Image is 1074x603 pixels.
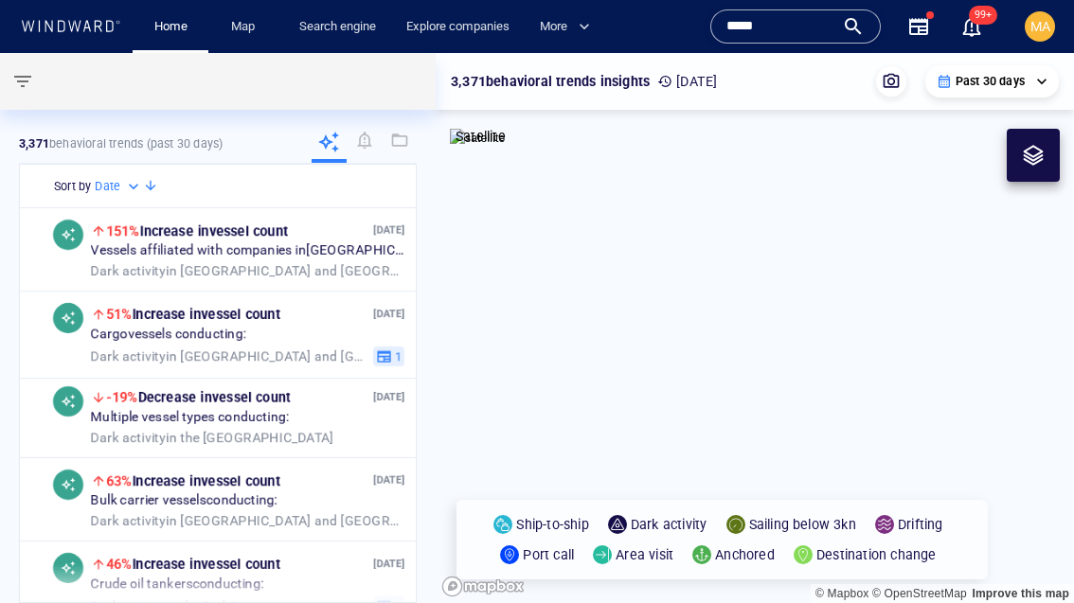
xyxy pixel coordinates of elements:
p: Drifting [898,513,943,536]
span: Increase in vessel count [106,223,288,239]
p: [DATE] [373,555,404,573]
span: -19% [106,390,138,405]
h6: Sort by [54,177,91,196]
span: in [GEOGRAPHIC_DATA] and [GEOGRAPHIC_DATA] EEZ [91,512,405,529]
span: Dark activity [91,429,167,444]
p: Destination change [816,543,937,566]
a: Map feedback [972,587,1069,600]
span: in the [GEOGRAPHIC_DATA] [91,429,333,446]
p: Anchored [715,543,775,566]
span: Decrease in vessel count [106,390,291,405]
p: Dark activity [631,513,707,536]
a: Explore companies [399,10,517,44]
span: 1 [392,347,402,364]
span: Bulk carrier vessels conducting: [91,492,277,509]
button: Map [216,10,277,44]
span: 151% [106,223,140,239]
p: [DATE] [373,471,404,489]
span: 99+ [969,6,997,25]
a: Home [147,10,195,44]
p: Ship-to-ship [516,513,588,536]
button: 99+ [960,15,983,38]
a: OpenStreetMap [872,587,967,600]
span: Vessels affiliated with companies in [GEOGRAPHIC_DATA] conducting: [91,242,405,259]
div: Date [95,177,143,196]
p: Port call [523,543,574,566]
button: 1 [373,346,404,366]
a: Mapbox [815,587,868,600]
span: Multiple vessel types conducting: [91,409,290,426]
span: Dark activity [91,347,167,363]
span: 46% [106,557,133,572]
span: Increase in vessel count [106,473,280,488]
img: satellite [450,129,506,148]
a: 99+ [957,11,987,42]
div: Past 30 days [937,73,1047,90]
button: MA [1021,8,1059,45]
a: Search engine [292,10,384,44]
p: Past 30 days [956,73,1025,90]
span: Increase in vessel count [106,307,280,322]
div: Notification center [960,15,983,38]
a: Map [224,10,269,44]
p: [DATE] [657,70,717,93]
p: behavioral trends (Past 30 days) [19,135,223,152]
span: in [GEOGRAPHIC_DATA] and [GEOGRAPHIC_DATA] EEZ [91,347,367,364]
span: Dark activity [91,512,167,527]
span: in [GEOGRAPHIC_DATA] and [GEOGRAPHIC_DATA] EEZ [91,262,405,279]
span: Cargo vessels conducting: [91,326,246,343]
p: Sailing below 3kn [749,513,856,536]
iframe: Chat [993,518,1060,589]
span: 51% [106,307,133,322]
h6: Date [95,177,120,196]
span: More [540,16,590,38]
p: [DATE] [373,305,404,323]
p: 3,371 behavioral trends insights [451,70,650,93]
span: 63% [106,473,133,488]
span: Increase in vessel count [106,557,280,572]
button: More [532,10,606,44]
p: [DATE] [373,222,404,239]
span: Dark activity [91,262,167,277]
strong: 3,371 [19,136,49,151]
p: Satellite [456,125,506,148]
a: Mapbox logo [441,576,525,597]
span: MA [1030,19,1050,34]
button: Home [140,10,201,44]
p: [DATE] [373,388,404,406]
p: Area visit [616,543,673,566]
